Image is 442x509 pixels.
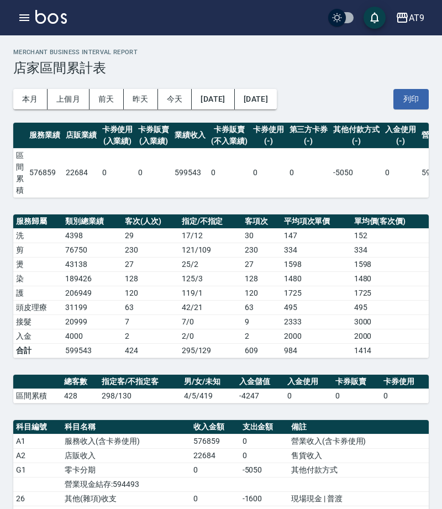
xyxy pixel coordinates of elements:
td: 0 [285,389,333,403]
th: 平均項次單價 [281,214,351,229]
button: 前天 [90,89,124,109]
td: 609 [242,343,281,358]
td: 295/129 [179,343,243,358]
table: a dense table [13,214,429,358]
div: 卡券使用 [102,124,133,135]
button: 昨天 [124,89,158,109]
td: 1598 [281,257,351,271]
td: -5050 [330,148,382,197]
td: 599543 [62,343,122,358]
td: 0 [99,148,136,197]
td: 25 / 2 [179,257,243,271]
div: 入金使用 [385,124,416,135]
td: 63 [122,300,179,314]
td: 189426 [62,271,122,286]
td: 495 [351,300,429,314]
td: 599543 [172,148,208,197]
td: 29 [122,228,179,243]
td: 30 [242,228,281,243]
td: 27 [122,257,179,271]
div: 卡券販賣 [138,124,169,135]
h2: Merchant Business Interval Report [13,49,429,56]
td: 其他付款方式 [288,463,429,477]
th: 總客數 [61,375,99,389]
td: 服務收入(含卡券使用) [62,434,191,448]
div: (-) [253,135,284,147]
td: 20999 [62,314,122,329]
td: 147 [281,228,351,243]
td: 零卡分期 [62,463,191,477]
td: 店販收入 [62,448,191,463]
th: 單均價(客次價) [351,214,429,229]
th: 收入金額 [191,420,239,434]
td: 0 [191,491,239,506]
td: 230 [122,243,179,257]
td: 121 / 109 [179,243,243,257]
div: (入業績) [102,135,133,147]
td: 428 [61,389,99,403]
td: 334 [281,243,351,257]
td: 燙 [13,257,62,271]
td: 入金 [13,329,62,343]
td: 2 [122,329,179,343]
td: 4398 [62,228,122,243]
div: 卡券販賣 [211,124,248,135]
th: 男/女/未知 [181,375,236,389]
td: 1480 [351,271,429,286]
td: 495 [281,300,351,314]
td: 接髮 [13,314,62,329]
button: 列印 [393,89,429,109]
th: 支出金額 [240,420,288,434]
td: 區間累積 [13,148,27,197]
td: -5050 [240,463,288,477]
td: 洗 [13,228,62,243]
td: 576859 [191,434,239,448]
td: 2 [242,329,281,343]
td: 120 [242,286,281,300]
th: 客項次 [242,214,281,229]
td: 售貨收入 [288,448,429,463]
td: 63 [242,300,281,314]
td: 區間累積 [13,389,61,403]
td: 424 [122,343,179,358]
td: 2333 [281,314,351,329]
div: 卡券使用 [253,124,284,135]
button: AT9 [391,7,429,29]
td: 120 [122,286,179,300]
td: 576859 [27,148,63,197]
td: 0 [381,389,429,403]
td: 頭皮理療 [13,300,62,314]
th: 業績收入 [172,123,208,149]
td: 現場現金 | 普渡 [288,491,429,506]
th: 店販業績 [63,123,99,149]
td: 119 / 1 [179,286,243,300]
td: 0 [240,434,288,448]
td: G1 [13,463,62,477]
td: 0 [208,148,250,197]
th: 科目名稱 [62,420,191,434]
td: 206949 [62,286,122,300]
td: 0 [333,389,381,403]
td: 0 [135,148,172,197]
td: 2000 [281,329,351,343]
td: 1414 [351,343,429,358]
td: 9 [242,314,281,329]
th: 入金儲值 [236,375,285,389]
td: 其他(雜項)收支 [62,491,191,506]
td: 營業收入(含卡券使用) [288,434,429,448]
td: 7 / 0 [179,314,243,329]
td: 0 [382,148,419,197]
th: 備註 [288,420,429,434]
td: 26 [13,491,62,506]
div: AT9 [409,11,424,25]
td: A1 [13,434,62,448]
td: 298/130 [99,389,181,403]
td: 7 [122,314,179,329]
div: (-) [290,135,328,147]
button: save [364,7,386,29]
th: 服務業績 [27,123,63,149]
td: 1725 [351,286,429,300]
td: 染 [13,271,62,286]
th: 入金使用 [285,375,333,389]
td: 22684 [191,448,239,463]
